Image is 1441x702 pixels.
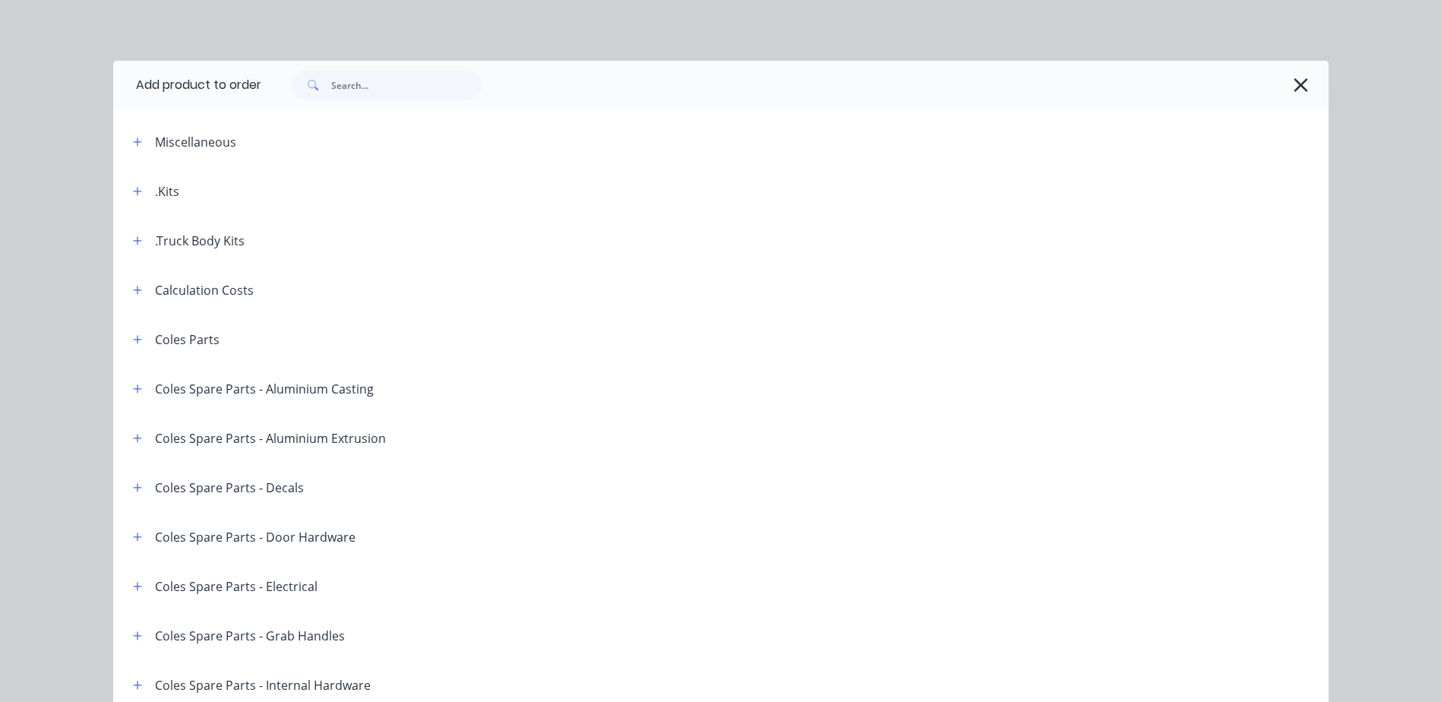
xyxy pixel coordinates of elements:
div: .Truck Body Kits [155,232,245,250]
div: .Kits [155,182,179,201]
div: Coles Spare Parts - Grab Handles [155,627,345,645]
div: Coles Spare Parts - Aluminium Extrusion [155,429,386,447]
div: Add product to order [113,61,261,109]
div: Calculation Costs [155,281,254,299]
div: Miscellaneous [155,133,236,151]
div: Coles Spare Parts - Door Hardware [155,528,356,546]
div: Coles Spare Parts - Electrical [155,577,318,596]
div: Coles Spare Parts - Decals [155,479,304,497]
div: Coles Spare Parts - Aluminium Casting [155,380,374,398]
input: Search... [331,70,482,100]
div: Coles Spare Parts - Internal Hardware [155,676,371,694]
div: Coles Parts [155,330,220,349]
